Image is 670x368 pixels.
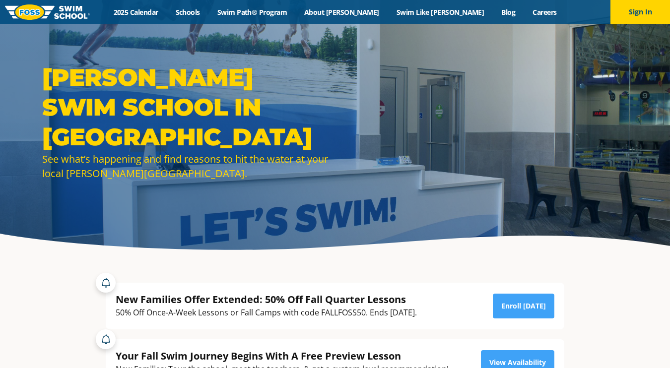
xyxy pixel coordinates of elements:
a: About [PERSON_NAME] [296,7,388,17]
h1: [PERSON_NAME] Swim School in [GEOGRAPHIC_DATA] [42,62,330,152]
a: Schools [167,7,208,17]
a: Swim Path® Program [208,7,295,17]
a: Swim Like [PERSON_NAME] [388,7,493,17]
div: 50% Off Once-A-Week Lessons or Fall Camps with code FALLFOSS50. Ends [DATE]. [116,306,417,319]
img: FOSS Swim School Logo [5,4,90,20]
div: See what’s happening and find reasons to hit the water at your local [PERSON_NAME][GEOGRAPHIC_DATA]. [42,152,330,181]
div: New Families Offer Extended: 50% Off Fall Quarter Lessons [116,293,417,306]
div: Your Fall Swim Journey Begins With A Free Preview Lesson [116,349,449,363]
a: 2025 Calendar [105,7,167,17]
a: Careers [524,7,565,17]
a: Enroll [DATE] [493,294,554,318]
a: Blog [493,7,524,17]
